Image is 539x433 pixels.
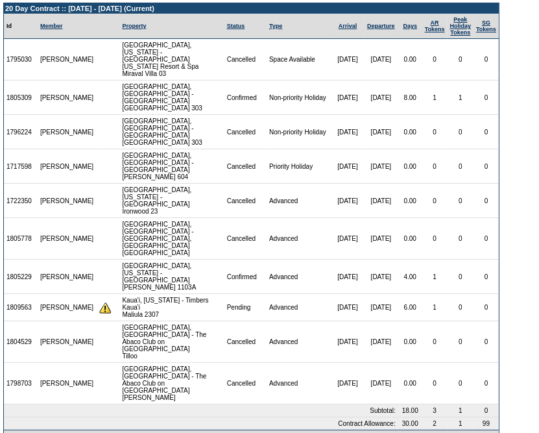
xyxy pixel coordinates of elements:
[422,184,448,218] td: 0
[4,115,38,149] td: 1796224
[473,321,499,363] td: 0
[267,184,331,218] td: Advanced
[267,218,331,260] td: Advanced
[367,23,395,29] a: Departure
[422,260,448,294] td: 1
[4,218,38,260] td: 1805778
[398,404,422,417] td: 18.00
[473,294,499,321] td: 0
[4,363,38,404] td: 1798703
[422,149,448,184] td: 0
[224,260,267,294] td: Confirmed
[425,19,445,32] a: ARTokens
[448,417,474,430] td: 1
[398,149,422,184] td: 0.00
[364,218,398,260] td: [DATE]
[398,321,422,363] td: 0.00
[38,80,97,115] td: [PERSON_NAME]
[448,404,474,417] td: 1
[119,363,224,404] td: [GEOGRAPHIC_DATA], [GEOGRAPHIC_DATA] - The Abaco Club on [GEOGRAPHIC_DATA] [PERSON_NAME]
[364,294,398,321] td: [DATE]
[4,149,38,184] td: 1717598
[450,16,472,36] a: Peak HolidayTokens
[331,39,364,80] td: [DATE]
[227,23,245,29] a: Status
[473,363,499,404] td: 0
[269,23,282,29] a: Type
[38,363,97,404] td: [PERSON_NAME]
[224,115,267,149] td: Cancelled
[398,184,422,218] td: 0.00
[422,321,448,363] td: 0
[4,3,499,14] td: 20 Day Contract :: [DATE] - [DATE] (Current)
[398,218,422,260] td: 0.00
[473,184,499,218] td: 0
[267,115,331,149] td: Non-priority Holiday
[224,363,267,404] td: Cancelled
[476,19,496,32] a: SGTokens
[473,115,499,149] td: 0
[398,294,422,321] td: 6.00
[119,294,224,321] td: Kaua'i, [US_STATE] - Timbers Kaua'i Maliula 2307
[38,115,97,149] td: [PERSON_NAME]
[364,39,398,80] td: [DATE]
[38,184,97,218] td: [PERSON_NAME]
[267,149,331,184] td: Priority Holiday
[473,404,499,417] td: 0
[119,184,224,218] td: [GEOGRAPHIC_DATA], [US_STATE] - [GEOGRAPHIC_DATA] Ironwood 23
[331,80,364,115] td: [DATE]
[119,80,224,115] td: [GEOGRAPHIC_DATA], [GEOGRAPHIC_DATA] - [GEOGRAPHIC_DATA] [GEOGRAPHIC_DATA] 303
[448,80,474,115] td: 1
[331,184,364,218] td: [DATE]
[331,218,364,260] td: [DATE]
[331,149,364,184] td: [DATE]
[448,260,474,294] td: 0
[4,39,38,80] td: 1795030
[364,184,398,218] td: [DATE]
[473,39,499,80] td: 0
[267,80,331,115] td: Non-priority Holiday
[398,417,422,430] td: 30.00
[422,363,448,404] td: 0
[38,149,97,184] td: [PERSON_NAME]
[403,23,418,29] a: Days
[448,218,474,260] td: 0
[4,321,38,363] td: 1804529
[422,404,448,417] td: 3
[398,260,422,294] td: 4.00
[364,80,398,115] td: [DATE]
[38,39,97,80] td: [PERSON_NAME]
[448,115,474,149] td: 0
[448,39,474,80] td: 0
[40,23,63,29] a: Member
[422,218,448,260] td: 0
[448,184,474,218] td: 0
[267,260,331,294] td: Advanced
[331,321,364,363] td: [DATE]
[4,80,38,115] td: 1805309
[331,363,364,404] td: [DATE]
[119,321,224,363] td: [GEOGRAPHIC_DATA], [GEOGRAPHIC_DATA] - The Abaco Club on [GEOGRAPHIC_DATA] Tilloo
[331,115,364,149] td: [DATE]
[364,149,398,184] td: [DATE]
[4,260,38,294] td: 1805229
[473,417,499,430] td: 99
[224,321,267,363] td: Cancelled
[99,302,111,314] img: There are insufficient days and/or tokens to cover this reservation
[448,363,474,404] td: 0
[224,294,267,321] td: Pending
[398,115,422,149] td: 0.00
[267,294,331,321] td: Advanced
[38,321,97,363] td: [PERSON_NAME]
[422,417,448,430] td: 2
[473,218,499,260] td: 0
[473,149,499,184] td: 0
[224,149,267,184] td: Cancelled
[339,23,357,29] a: Arrival
[122,23,146,29] a: Property
[448,294,474,321] td: 0
[119,149,224,184] td: [GEOGRAPHIC_DATA], [GEOGRAPHIC_DATA] - [GEOGRAPHIC_DATA] [PERSON_NAME] 604
[398,39,422,80] td: 0.00
[398,363,422,404] td: 0.00
[119,260,224,294] td: [GEOGRAPHIC_DATA], [US_STATE] - [GEOGRAPHIC_DATA] [PERSON_NAME] 1103A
